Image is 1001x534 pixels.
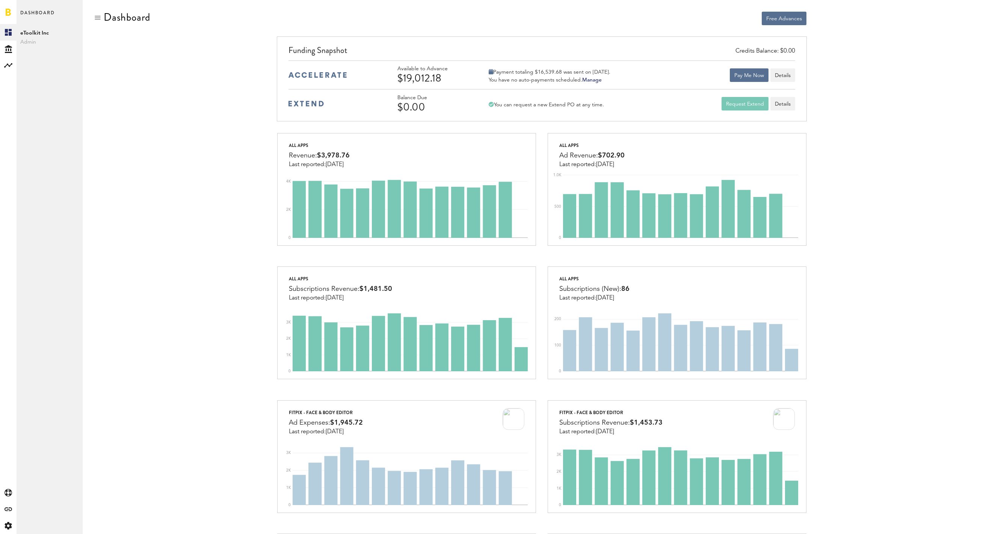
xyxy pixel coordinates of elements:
span: $702.90 [598,152,625,159]
div: $0.00 [397,101,469,113]
text: 3K [286,451,291,455]
span: Dashboard [20,8,55,24]
div: Available to Advance [397,66,469,72]
text: 3K [557,453,562,457]
text: 0 [559,369,561,373]
div: FitPix - Face & Body Editor [559,408,663,417]
div: You can request a new Extend PO at any time. [489,101,604,108]
div: Last reported: [289,428,363,435]
div: All apps [559,141,625,150]
div: Subscriptions Revenue: [559,417,663,428]
span: eToolkit Inc [20,29,79,38]
div: All apps [559,274,630,283]
text: 0 [559,236,561,240]
span: $1,453.73 [630,419,663,426]
text: 2K [557,470,562,473]
div: All apps [289,274,392,283]
div: All apps [289,141,350,150]
text: 4K [286,180,291,183]
div: Ad Revenue: [559,150,625,161]
div: FitPix - Face & Body Editor [289,408,363,417]
div: Revenue: [289,150,350,161]
div: Payment totaling $16,539.68 was sent on [DATE]. [489,69,610,76]
button: Details [770,68,795,82]
text: 0 [288,503,291,507]
span: [DATE] [596,162,614,168]
div: Subscriptions (New): [559,283,630,295]
div: Credits Balance: $0.00 [735,47,795,56]
div: Last reported: [289,295,392,301]
div: Subscriptions Revenue: [289,283,392,295]
a: Manage [582,77,602,83]
text: 0 [559,503,561,507]
div: Last reported: [289,161,350,168]
div: Last reported: [559,161,625,168]
text: 200 [554,318,561,321]
text: 3K [286,321,291,324]
div: Last reported: [559,428,663,435]
text: 2K [286,468,291,472]
text: 2K [286,208,291,212]
text: 1K [557,486,562,490]
span: $3,978.76 [317,152,350,159]
img: 2LlM_AFDijZQuv08uoCoT9dgizXvoJzh09mdn8JawuzvThUA8NjVLAqjkGLDN4doz4r8 [773,408,795,430]
text: 2K [286,337,291,341]
img: 2LlM_AFDijZQuv08uoCoT9dgizXvoJzh09mdn8JawuzvThUA8NjVLAqjkGLDN4doz4r8 [503,408,524,430]
text: 1K [286,353,291,357]
img: accelerate-medium-blue-logo.svg [288,72,347,78]
span: $1,481.50 [359,286,392,292]
span: 86 [621,286,630,292]
button: Pay Me Now [730,68,768,82]
img: extend-medium-blue-logo.svg [288,101,324,107]
span: [DATE] [596,295,614,301]
span: [DATE] [326,295,344,301]
div: You have no auto-payments scheduled. [489,77,610,83]
div: Funding Snapshot [288,44,795,61]
span: [DATE] [326,429,344,435]
button: Request Extend [722,97,768,110]
button: Free Advances [762,12,806,25]
text: 100 [554,343,561,347]
span: $1,945.72 [330,419,363,426]
iframe: Opens a widget where you can find more information [942,511,993,530]
div: Balance Due [397,95,469,101]
text: 500 [554,205,561,209]
text: 1.0K [553,173,562,177]
text: 0 [288,369,291,373]
text: 0 [288,236,291,240]
div: Dashboard [104,11,150,23]
span: [DATE] [596,429,614,435]
a: Details [770,97,795,110]
span: Admin [20,38,79,47]
div: Ad Expenses: [289,417,363,428]
text: 1K [286,486,291,489]
div: Last reported: [559,295,630,301]
span: [DATE] [326,162,344,168]
div: $19,012.18 [397,72,469,84]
